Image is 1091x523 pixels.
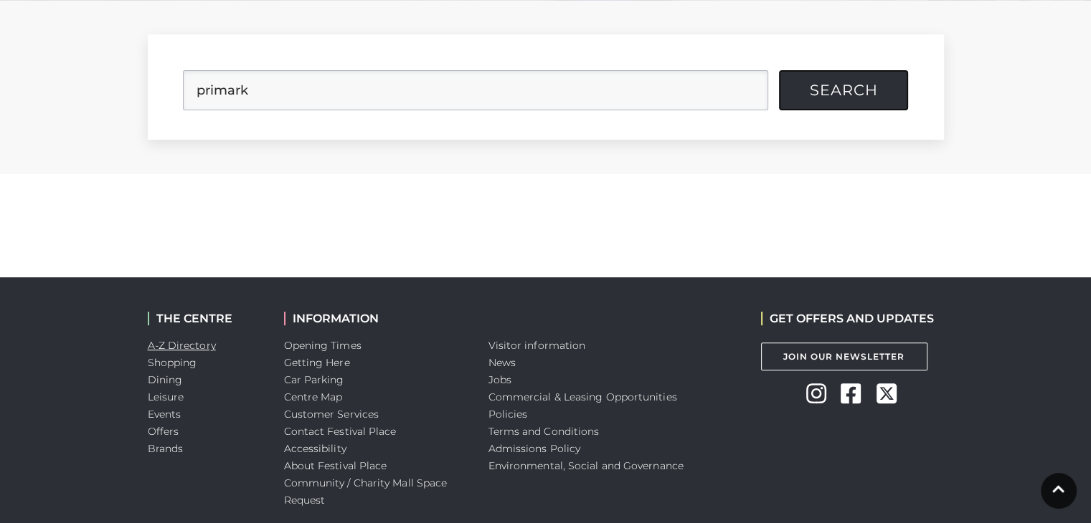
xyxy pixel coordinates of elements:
[488,339,586,352] a: Visitor information
[488,459,684,472] a: Environmental, Social and Governance
[148,312,263,325] h2: THE CENTRE
[488,373,511,386] a: Jobs
[488,356,516,369] a: News
[148,339,216,352] a: A-Z Directory
[284,459,387,472] a: About Festival Place
[148,425,179,438] a: Offers
[148,408,181,421] a: Events
[284,312,467,325] h2: INFORMATION
[284,373,344,386] a: Car Parking
[284,356,350,369] a: Getting Here
[779,70,908,110] button: Search
[148,442,184,455] a: Brands
[810,83,878,97] span: Search
[284,425,397,438] a: Contact Festival Place
[488,425,600,438] a: Terms and Conditions
[284,339,362,352] a: Opening Times
[488,408,528,421] a: Policies
[148,356,197,369] a: Shopping
[148,390,184,403] a: Leisure
[761,312,934,325] h2: GET OFFERS AND UPDATES
[148,373,183,386] a: Dining
[284,476,448,507] a: Community / Charity Mall Space Request
[488,442,581,455] a: Admissions Policy
[761,342,927,370] a: Join Our Newsletter
[183,70,768,110] input: Search Site
[284,442,346,455] a: Accessibility
[284,390,343,403] a: Centre Map
[284,408,379,421] a: Customer Services
[488,390,677,403] a: Commercial & Leasing Opportunities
